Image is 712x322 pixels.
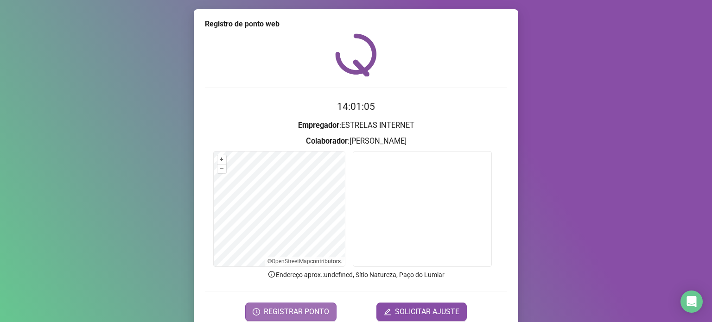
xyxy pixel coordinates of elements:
strong: Empregador [298,121,339,130]
button: + [217,155,226,164]
strong: Colaborador [306,137,348,145]
button: editSOLICITAR AJUSTE [376,303,467,321]
span: REGISTRAR PONTO [264,306,329,317]
span: SOLICITAR AJUSTE [395,306,459,317]
div: Open Intercom Messenger [680,290,703,313]
p: Endereço aprox. : undefined, Sítio Natureza, Paço do Lumiar [205,270,507,280]
span: clock-circle [253,308,260,316]
time: 14:01:05 [337,101,375,112]
span: edit [384,308,391,316]
div: Registro de ponto web [205,19,507,30]
h3: : [PERSON_NAME] [205,135,507,147]
img: QRPoint [335,33,377,76]
h3: : ESTRELAS INTERNET [205,120,507,132]
a: OpenStreetMap [272,258,310,265]
span: info-circle [267,270,276,278]
button: – [217,164,226,173]
button: REGISTRAR PONTO [245,303,337,321]
li: © contributors. [267,258,342,265]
